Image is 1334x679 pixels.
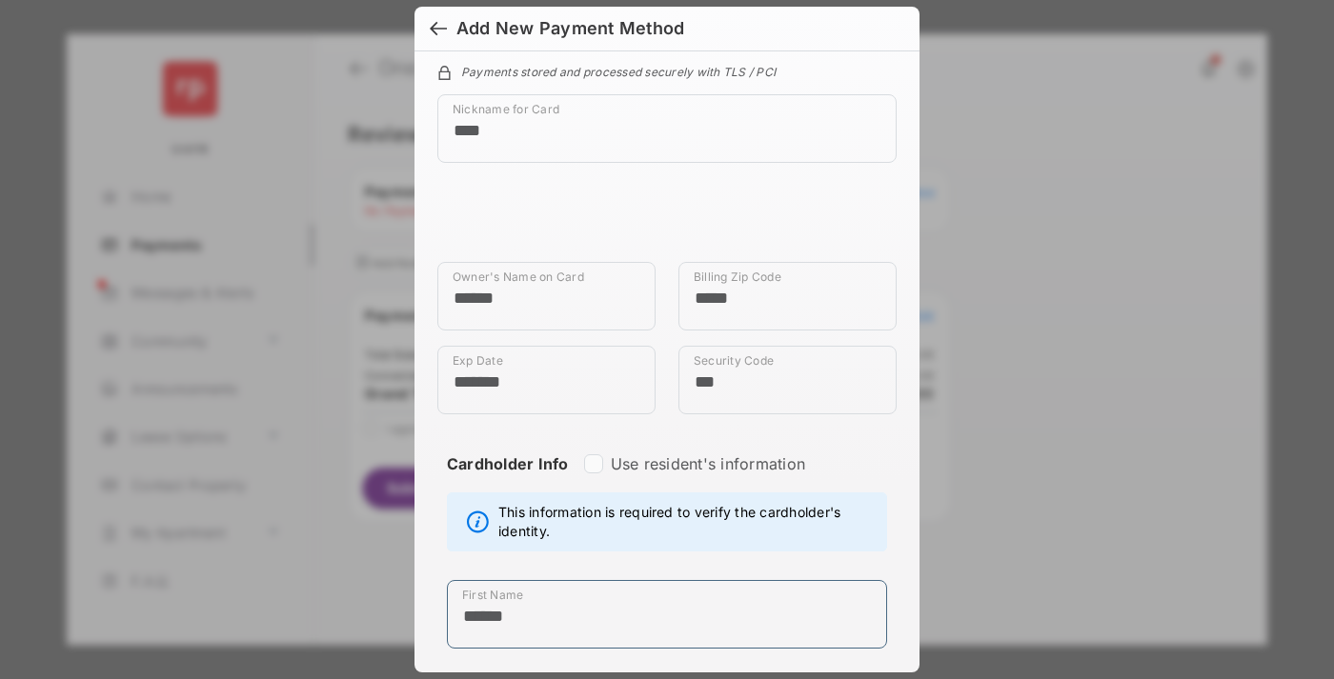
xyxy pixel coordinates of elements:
span: This information is required to verify the cardholder's identity. [498,503,877,541]
iframe: Credit card field [437,178,897,262]
label: Use resident's information [611,454,805,473]
strong: Cardholder Info [447,454,569,508]
div: Add New Payment Method [456,18,684,39]
div: Payments stored and processed securely with TLS / PCI [437,62,897,79]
